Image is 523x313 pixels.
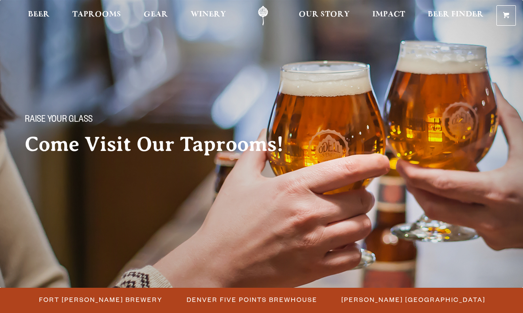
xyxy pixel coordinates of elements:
[39,293,163,306] span: Fort [PERSON_NAME] Brewery
[299,11,350,18] span: Our Story
[25,115,93,126] span: Raise your glass
[22,6,55,26] a: Beer
[341,293,485,306] span: [PERSON_NAME] [GEOGRAPHIC_DATA]
[25,133,301,155] h2: Come Visit Our Taprooms!
[428,11,484,18] span: Beer Finder
[144,11,168,18] span: Gear
[28,11,50,18] span: Beer
[66,6,127,26] a: Taprooms
[293,6,355,26] a: Our Story
[187,293,317,306] span: Denver Five Points Brewhouse
[34,293,167,306] a: Fort [PERSON_NAME] Brewery
[138,6,174,26] a: Gear
[185,6,232,26] a: Winery
[336,293,490,306] a: [PERSON_NAME] [GEOGRAPHIC_DATA]
[372,11,405,18] span: Impact
[72,11,121,18] span: Taprooms
[246,6,280,26] a: Odell Home
[422,6,489,26] a: Beer Finder
[367,6,411,26] a: Impact
[181,293,322,306] a: Denver Five Points Brewhouse
[191,11,226,18] span: Winery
